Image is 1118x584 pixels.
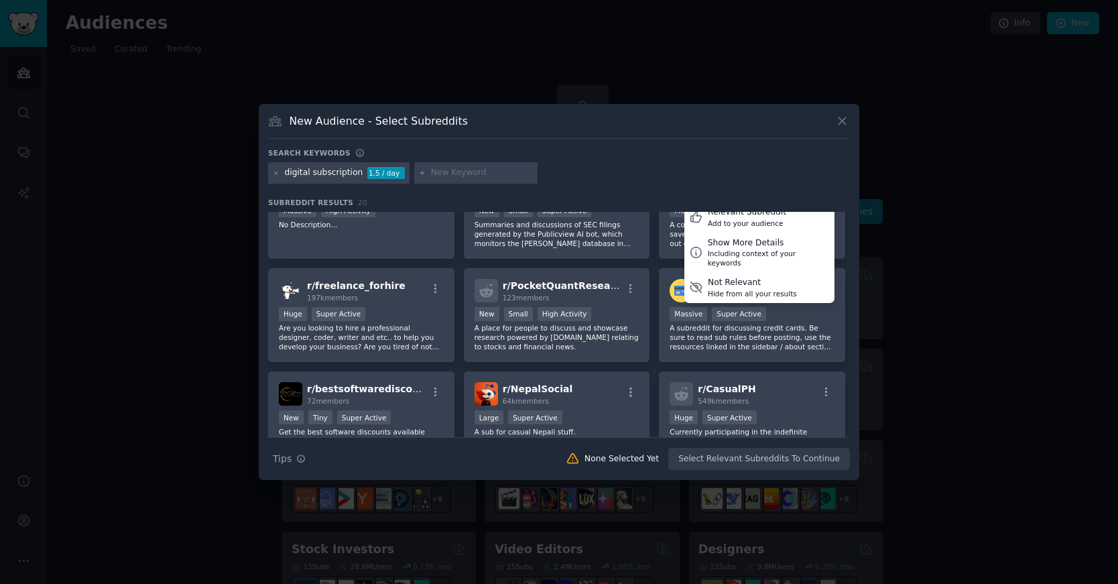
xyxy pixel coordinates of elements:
[475,427,639,436] p: A sub for casual Nepali stuff.
[290,114,468,128] h3: New Audience - Select Subreddits
[708,277,797,289] div: Not Relevant
[279,220,444,229] p: No Description...
[312,307,366,321] div: Super Active
[285,167,363,179] div: digital subscription
[504,307,533,321] div: Small
[503,384,573,394] span: r/ NepalSocial
[307,384,436,394] span: r/ bestsoftwarediscounts
[708,237,830,249] div: Show More Details
[337,410,391,424] div: Super Active
[698,397,749,405] span: 549k members
[279,307,307,321] div: Huge
[279,323,444,351] p: Are you looking to hire a professional designer, coder, writer and etc.. to help you develop your...
[538,307,592,321] div: High Activity
[475,410,504,424] div: Large
[708,207,786,219] div: Relevant Subreddit
[503,280,627,291] span: r/ PocketQuantResearch
[279,427,444,436] p: Get the best software discounts available
[670,279,693,302] img: CreditCards
[358,198,367,207] span: 20
[367,167,405,179] div: 1.5 / day
[307,294,358,302] span: 197k members
[708,249,830,268] div: Including context of your keywords
[475,307,499,321] div: New
[268,198,353,207] span: Subreddit Results
[670,427,834,446] p: Currently participating in the indefinite blackout.
[584,453,659,465] div: None Selected Yet
[503,397,549,405] span: 64k members
[279,410,304,424] div: New
[307,397,349,405] span: 72 members
[670,307,707,321] div: Massive
[712,307,766,321] div: Super Active
[702,410,757,424] div: Super Active
[670,220,834,248] p: A community designed to help each other save money and access great deals! Check out our sister p...
[670,323,834,351] p: A subreddit for discussing credit cards. Be sure to read sub rules before posting, use the resour...
[475,382,498,406] img: NepalSocial
[268,447,310,471] button: Tips
[308,410,332,424] div: Tiny
[698,384,755,394] span: r/ CasualPH
[708,219,786,228] div: Add to your audience
[508,410,562,424] div: Super Active
[279,279,302,302] img: freelance_forhire
[475,323,639,351] p: A place for people to discuss and showcase research powered by [DOMAIN_NAME] relating to stocks a...
[279,382,302,406] img: bestsoftwarediscounts
[708,289,797,298] div: Hide from all your results
[475,220,639,248] p: Summaries and discussions of SEC filings generated by the Publicview AI bot, which monitors the [...
[273,452,292,466] span: Tips
[670,410,698,424] div: Huge
[307,280,406,291] span: r/ freelance_forhire
[503,294,550,302] span: 123 members
[268,148,351,158] h3: Search keywords
[431,167,533,179] input: New Keyword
